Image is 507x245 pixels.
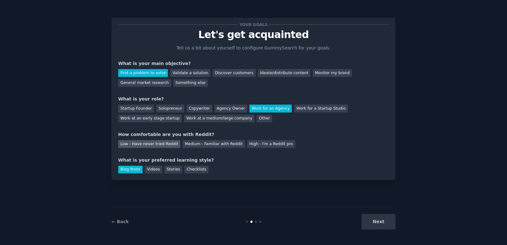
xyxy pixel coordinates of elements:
div: Work for a Startup Studio [294,105,348,113]
div: Startup Founder [118,105,154,113]
div: Work at a medium/large company [184,115,254,123]
p: Let's get acquainted [118,29,389,40]
p: Tell us a bit about yourself to configure GummySearch for your goals. [174,45,333,51]
div: Discover customers [213,69,255,77]
div: Stories [164,166,182,174]
span: Your goals [238,21,269,28]
div: Low - Have never tried Reddit [118,140,180,148]
div: General market research [118,79,171,87]
div: Something else [173,79,208,87]
div: Work at an early stage startup [118,115,182,123]
div: Work for an Agency [249,105,292,113]
a: ← Back [112,219,129,224]
div: Agency Owner [215,105,247,113]
div: Copywriter [187,105,212,113]
div: Other [257,115,272,123]
div: Medium - Familiar with Reddit [183,140,245,148]
div: How comfortable are you with Reddit? [118,131,389,138]
div: Find a problem to solve [118,69,168,77]
div: What is your preferred learning style? [118,157,389,164]
div: High - I'm a Reddit pro [247,140,295,148]
div: Solopreneur [156,105,184,113]
div: Monitor my brand [313,69,352,77]
div: What is your role? [118,96,389,102]
div: Validate a solution [170,69,210,77]
div: What is your main objective? [118,60,389,67]
div: Videos [145,166,162,174]
div: Blog Posts [118,166,143,174]
div: Checklists [184,166,209,174]
div: Ideate/distribute content [258,69,311,77]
